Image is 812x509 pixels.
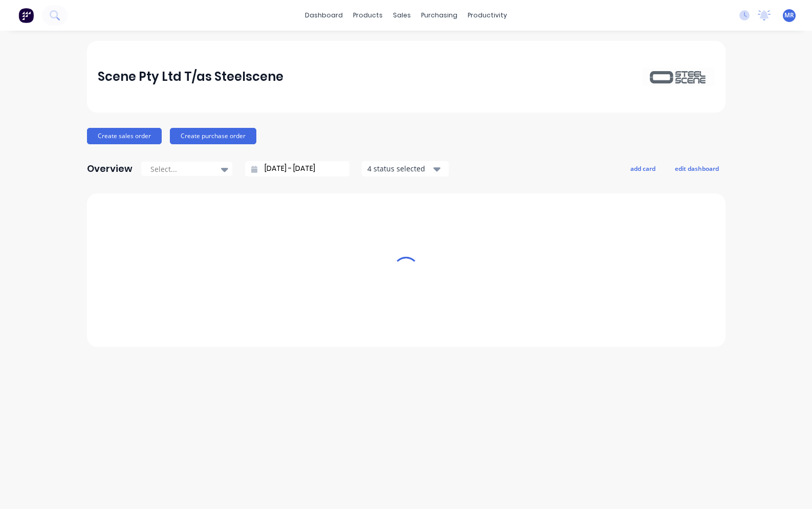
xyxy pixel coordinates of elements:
[300,8,348,23] a: dashboard
[643,68,714,85] img: Scene Pty Ltd T/as Steelscene
[362,161,449,176] button: 4 status selected
[18,8,34,23] img: Factory
[170,128,256,144] button: Create purchase order
[416,8,463,23] div: purchasing
[668,162,726,175] button: edit dashboard
[87,128,162,144] button: Create sales order
[624,162,662,175] button: add card
[98,67,283,87] div: Scene Pty Ltd T/as Steelscene
[463,8,512,23] div: productivity
[784,11,794,20] span: MR
[388,8,416,23] div: sales
[367,163,432,174] div: 4 status selected
[348,8,388,23] div: products
[87,159,133,179] div: Overview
